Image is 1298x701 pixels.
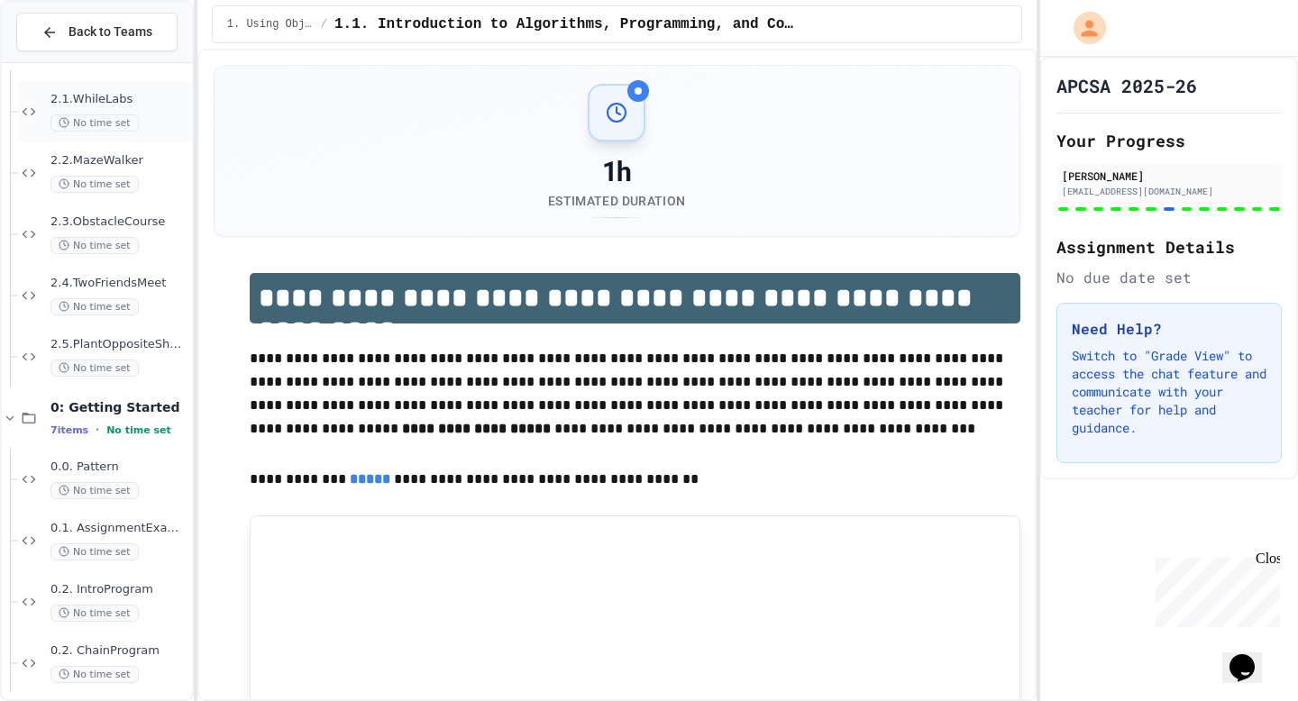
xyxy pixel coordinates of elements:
[50,605,139,622] span: No time set
[1056,73,1197,98] h1: APCSA 2025-26
[106,424,171,436] span: No time set
[50,666,139,683] span: No time set
[50,460,188,475] span: 0.0. Pattern
[1148,551,1280,627] iframe: chat widget
[50,360,139,377] span: No time set
[321,17,327,32] span: /
[50,276,188,291] span: 2.4.TwoFriendsMeet
[96,423,99,437] span: •
[227,17,314,32] span: 1. Using Objects and Methods
[1062,168,1276,184] div: [PERSON_NAME]
[50,114,139,132] span: No time set
[1056,267,1282,288] div: No due date set
[50,643,188,659] span: 0.2. ChainProgram
[50,543,139,560] span: No time set
[16,13,178,51] button: Back to Teams
[548,192,685,210] div: Estimated Duration
[50,298,139,315] span: No time set
[1062,185,1276,198] div: [EMAIL_ADDRESS][DOMAIN_NAME]
[7,7,124,114] div: Chat with us now!Close
[1072,318,1266,340] h3: Need Help?
[50,482,139,499] span: No time set
[1056,234,1282,259] h2: Assignment Details
[1056,128,1282,153] h2: Your Progress
[50,176,139,193] span: No time set
[50,399,188,415] span: 0: Getting Started
[334,14,796,35] span: 1.1. Introduction to Algorithms, Programming, and Compilers
[548,156,685,188] div: 1h
[50,237,139,254] span: No time set
[50,214,188,230] span: 2.3.ObstacleCourse
[1072,347,1266,437] p: Switch to "Grade View" to access the chat feature and communicate with your teacher for help and ...
[50,521,188,536] span: 0.1. AssignmentExample
[1055,7,1111,49] div: My Account
[50,337,188,352] span: 2.5.PlantOppositeShores
[1222,629,1280,683] iframe: chat widget
[50,153,188,168] span: 2.2.MazeWalker
[50,424,88,436] span: 7 items
[69,23,152,41] span: Back to Teams
[50,582,188,597] span: 0.2. IntroProgram
[50,92,188,107] span: 2.1.WhileLabs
